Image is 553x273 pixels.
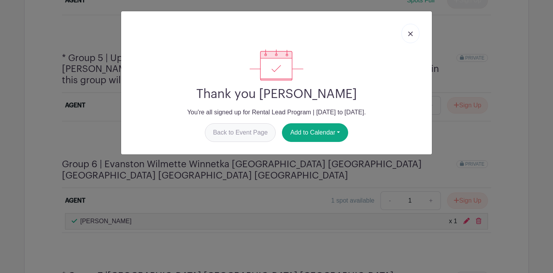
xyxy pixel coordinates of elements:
[282,123,348,142] button: Add to Calendar
[127,108,426,117] p: You're all signed up for Rental Lead Program | [DATE] to [DATE].
[408,31,413,36] img: close_button-5f87c8562297e5c2d7936805f587ecaba9071eb48480494691a3f1689db116b3.svg
[250,49,303,80] img: signup_complete-c468d5dda3e2740ee63a24cb0ba0d3ce5d8a4ecd24259e683200fb1569d990c8.svg
[127,87,426,101] h2: Thank you [PERSON_NAME]
[205,123,276,142] a: Back to Event Page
